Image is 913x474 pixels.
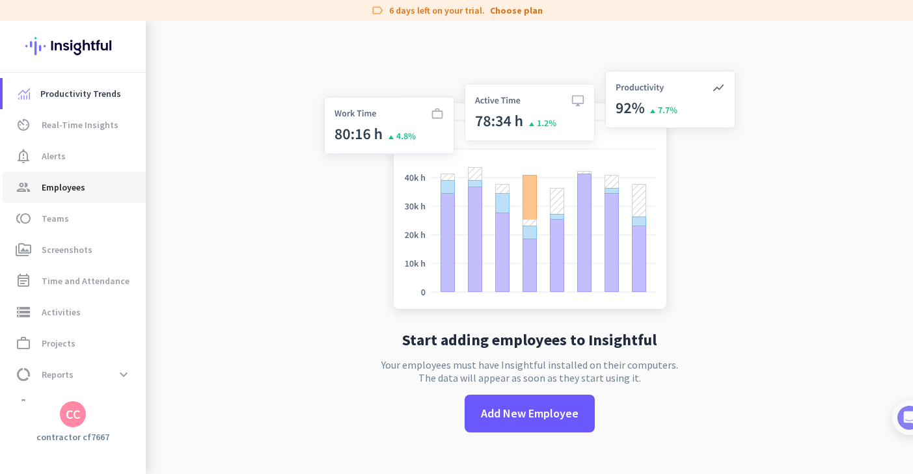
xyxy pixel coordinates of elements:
a: work_outlineProjects [3,328,146,359]
div: CC [66,408,81,421]
span: Settings [42,398,77,414]
span: Activities [42,304,81,320]
a: perm_mediaScreenshots [3,234,146,265]
i: group [16,179,31,195]
a: Choose plan [490,4,543,17]
i: work_outline [16,336,31,351]
a: data_usageReportsexpand_more [3,359,146,390]
a: menu-itemProductivity Trends [3,78,146,109]
i: perm_media [16,242,31,257]
i: settings [16,398,31,414]
a: event_noteTime and Attendance [3,265,146,296]
a: settingsSettings [3,390,146,421]
i: storage [16,304,31,320]
a: storageActivities [3,296,146,328]
img: no-search-results [314,63,745,322]
button: expand_more [112,363,135,386]
span: Alerts [42,148,66,164]
span: Reports [42,367,74,382]
i: data_usage [16,367,31,382]
span: Teams [42,211,69,226]
span: Add New Employee [481,405,579,422]
span: Screenshots [42,242,92,257]
p: Your employees must have Insightful installed on their computers. The data will appear as soon as... [381,358,678,384]
a: tollTeams [3,203,146,234]
span: Productivity Trends [40,86,121,101]
img: Insightful logo [25,21,120,72]
i: av_timer [16,117,31,133]
i: notification_important [16,148,31,164]
span: Real-Time Insights [42,117,118,133]
img: menu-item [18,88,30,99]
i: label [371,4,384,17]
span: Projects [42,336,75,351]
a: notification_importantAlerts [3,140,146,172]
i: toll [16,211,31,226]
span: Employees [42,179,85,195]
span: Time and Attendance [42,273,129,289]
h2: Start adding employees to Insightful [402,332,657,348]
a: groupEmployees [3,172,146,203]
button: Add New Employee [465,395,595,432]
a: av_timerReal-Time Insights [3,109,146,140]
i: event_note [16,273,31,289]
